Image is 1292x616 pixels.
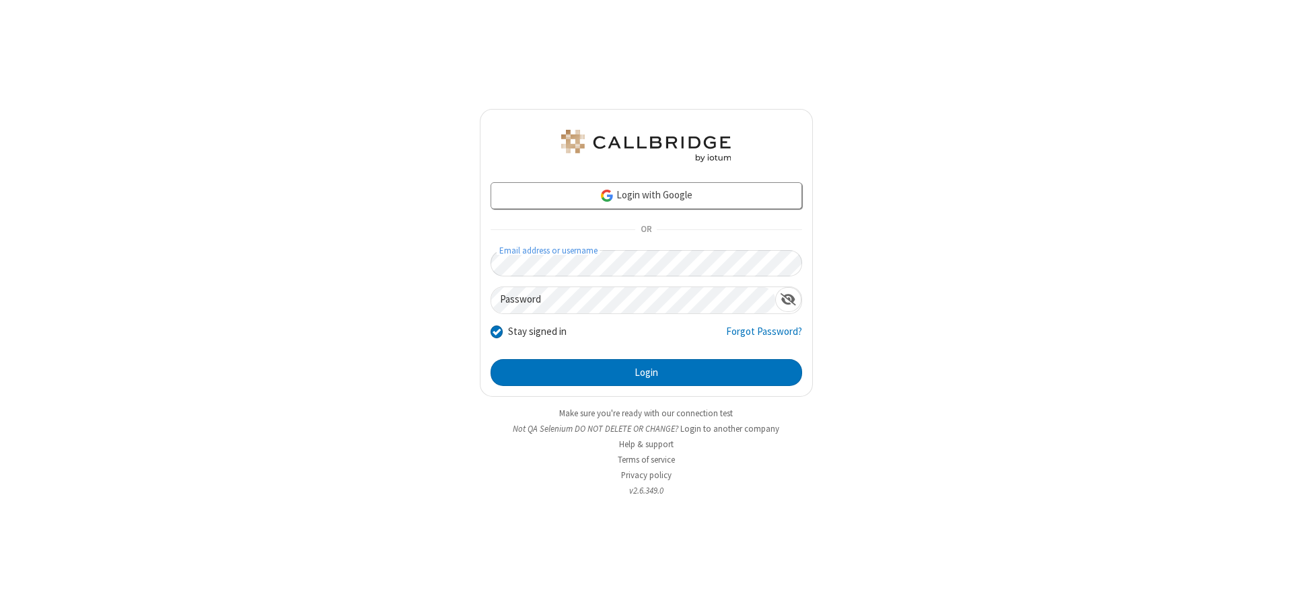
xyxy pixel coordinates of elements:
input: Password [491,287,775,313]
li: v2.6.349.0 [480,484,813,497]
span: OR [635,221,657,239]
label: Stay signed in [508,324,567,340]
a: Login with Google [491,182,802,209]
a: Privacy policy [621,469,672,481]
img: QA Selenium DO NOT DELETE OR CHANGE [559,130,733,162]
div: Show password [775,287,801,312]
button: Login [491,359,802,386]
li: Not QA Selenium DO NOT DELETE OR CHANGE? [480,422,813,435]
input: Email address or username [491,250,802,276]
a: Terms of service [618,454,675,465]
img: google-icon.png [600,188,614,203]
a: Forgot Password? [726,324,802,350]
a: Make sure you're ready with our connection test [559,408,733,419]
button: Login to another company [680,422,779,435]
a: Help & support [619,438,674,450]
